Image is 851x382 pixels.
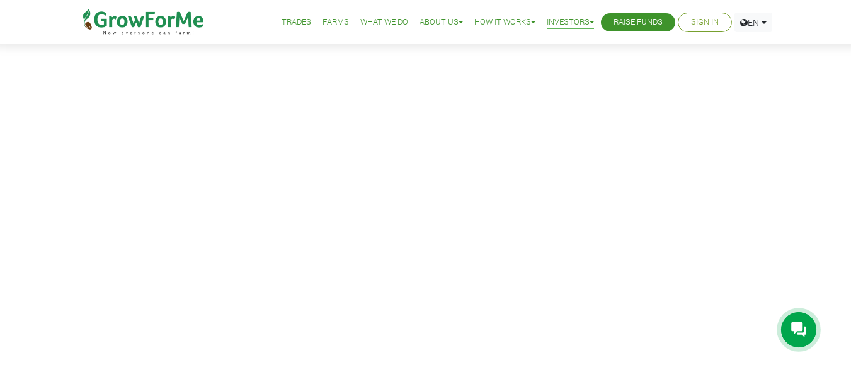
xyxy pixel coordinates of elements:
a: What We Do [360,16,408,29]
a: Investors [547,16,594,29]
a: About Us [420,16,463,29]
a: EN [734,13,772,32]
a: Raise Funds [614,16,663,29]
a: Trades [282,16,311,29]
a: How it Works [474,16,535,29]
a: Farms [323,16,349,29]
a: Sign In [691,16,719,29]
